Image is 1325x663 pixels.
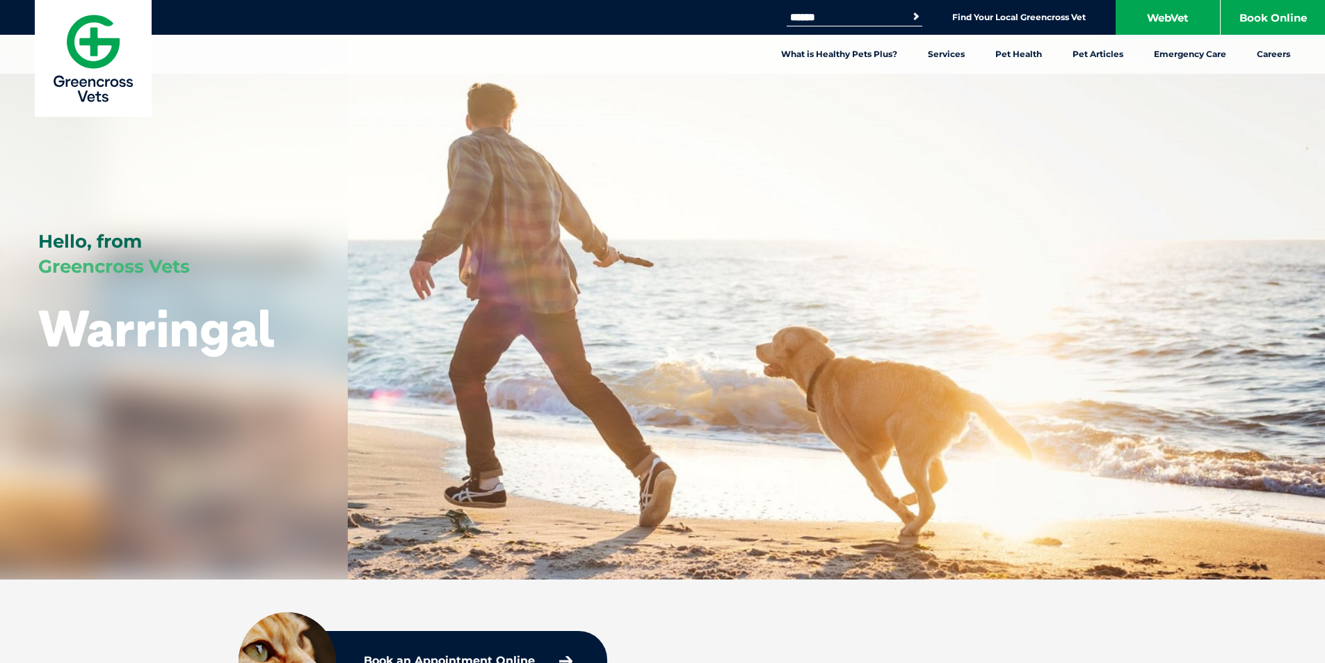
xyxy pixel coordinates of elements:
[38,255,190,278] span: Greencross Vets
[1057,35,1139,74] a: Pet Articles
[980,35,1057,74] a: Pet Health
[909,10,923,24] button: Search
[1242,35,1306,74] a: Careers
[766,35,913,74] a: What is Healthy Pets Plus?
[913,35,980,74] a: Services
[952,12,1086,23] a: Find Your Local Greencross Vet
[1139,35,1242,74] a: Emergency Care
[38,301,275,356] h1: Warringal
[38,230,142,253] span: Hello, from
